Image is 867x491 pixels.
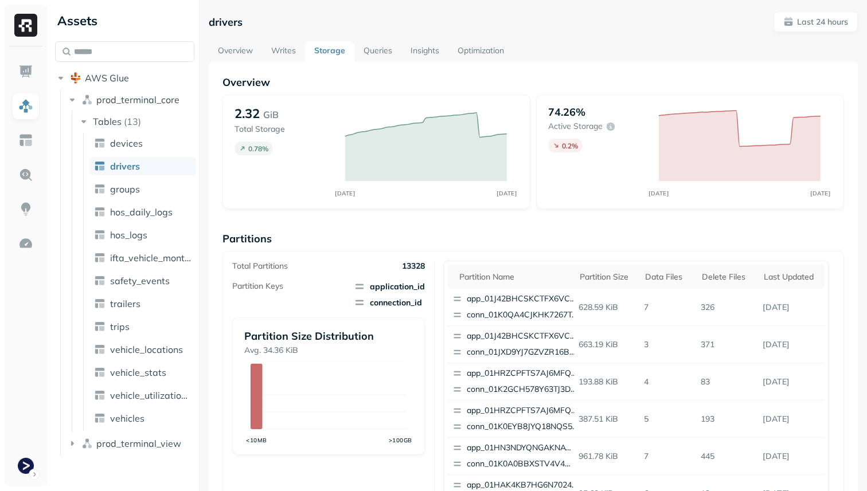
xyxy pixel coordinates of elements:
a: groups [89,180,196,198]
p: app_01HRZCPFTS7AJ6MFQF3PWFJSTP [467,405,578,417]
img: Ryft [14,14,37,37]
p: 83 [696,372,758,392]
a: hos_daily_logs [89,203,196,221]
a: Optimization [448,41,513,62]
div: Delete Files [702,272,752,282]
p: Aug 22, 2025 [758,409,825,429]
span: Tables [93,116,122,127]
a: Storage [305,41,354,62]
img: table [94,138,106,149]
a: trips [89,317,196,336]
a: Insights [401,41,448,62]
p: 0.78 % [248,144,268,153]
button: app_01J42BHCSKCTFX6VCA8QNRA04Mconn_01K0QA4CJKHK7267TQZNYN85DB [448,289,583,325]
p: 7 [639,297,696,317]
div: Data Files [645,272,690,282]
p: 193.88 KiB [574,372,640,392]
span: AWS Glue [85,72,129,84]
div: Partition size [580,272,634,282]
p: 4 [639,372,696,392]
img: table [94,367,106,378]
button: app_01HN3NDYQNGAKNAW6S4JHY8MSAconn_01K0A0BBXSTV4V4WQ4E3HWD5CW [448,438,583,474]
button: Tables(13) [78,112,196,131]
span: trailers [110,298,140,309]
span: connection_id [354,297,425,308]
p: 961.78 KiB [574,446,640,466]
tspan: [DATE] [497,190,517,197]
tspan: >100GB [389,437,412,443]
button: app_01J42BHCSKCTFX6VCA8QNRA04Mconn_01JXD9YJ7GZVZR16B5J9HM26RK [448,326,583,363]
img: namespace [81,94,93,105]
div: Last updated [764,272,819,282]
span: hos_logs [110,229,147,241]
p: 387.51 KiB [574,409,640,429]
p: 13328 [402,261,425,272]
p: 5 [639,409,696,429]
button: app_01HRZCPFTS7AJ6MFQF3PWFJSTPconn_01K0EYB8JYQ18NQS5X56ASXRRT [448,400,583,437]
p: 0.2 % [562,142,578,150]
span: groups [110,183,140,195]
a: safety_events [89,272,196,290]
img: table [94,344,106,355]
p: 74.26% [548,105,585,119]
button: prod_terminal_core [67,91,195,109]
img: table [94,160,106,172]
img: namespace [81,438,93,449]
p: 326 [696,297,758,317]
a: Writes [262,41,305,62]
tspan: <10MB [246,437,267,443]
p: Avg. 34.36 KiB [244,345,413,356]
p: app_01J42BHCSKCTFX6VCA8QNRA04M [467,293,578,305]
span: drivers [110,160,140,172]
span: application_id [354,281,425,292]
tspan: [DATE] [811,190,831,197]
img: Dashboard [18,64,33,79]
span: vehicles [110,413,144,424]
p: 7 [639,446,696,466]
p: 193 [696,409,758,429]
p: conn_01JXD9YJ7GZVZR16B5J9HM26RK [467,347,578,358]
span: ifta_vehicle_months [110,252,192,264]
p: Aug 22, 2025 [758,335,825,355]
p: Aug 22, 2025 [758,446,825,466]
a: vehicle_stats [89,363,196,382]
img: Terminal [18,458,34,474]
p: Active storage [548,121,603,132]
span: vehicle_utilization_day [110,390,192,401]
span: devices [110,138,143,149]
img: table [94,206,106,218]
img: table [94,413,106,424]
p: Aug 22, 2025 [758,297,825,317]
span: prod_terminal_view [96,438,181,449]
p: conn_01K2GCH578Y63TJ3DBFCGK2YJ5 [467,384,578,395]
a: drivers [89,157,196,175]
p: conn_01K0A0BBXSTV4V4WQ4E3HWD5CW [467,458,578,470]
a: vehicle_utilization_day [89,386,196,404]
a: devices [89,134,196,152]
p: Last 24 hours [797,17,848,28]
div: Partition name [459,272,568,282]
p: 371 [696,335,758,355]
button: Last 24 hours [774,11,858,32]
p: Total Partitions [232,261,288,272]
p: 663.19 KiB [574,335,640,355]
p: app_01HN3NDYQNGAKNAW6S4JHY8MSA [467,442,578,454]
button: app_01HRZCPFTS7AJ6MFQF3PWFJSTPconn_01K2GCH578Y63TJ3DBFCGK2YJ5 [448,363,583,400]
p: conn_01K0EYB8JYQ18NQS5X56ASXRRT [467,421,578,433]
p: Aug 22, 2025 [758,372,825,392]
div: Assets [55,11,194,30]
p: GiB [263,108,279,121]
a: ifta_vehicle_months [89,249,196,267]
img: Insights [18,202,33,217]
button: AWS Glue [55,69,194,87]
a: hos_logs [89,226,196,244]
p: Partition Size Distribution [244,329,413,343]
a: vehicle_locations [89,340,196,359]
p: Overview [222,76,844,89]
img: table [94,390,106,401]
p: ( 13 ) [124,116,141,127]
p: 3 [639,335,696,355]
p: 628.59 KiB [574,297,640,317]
span: prod_terminal_core [96,94,179,105]
tspan: [DATE] [649,190,669,197]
